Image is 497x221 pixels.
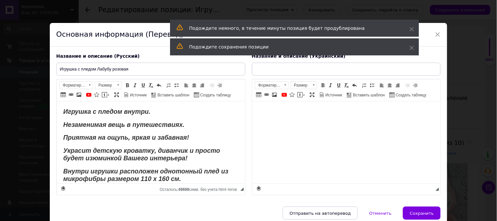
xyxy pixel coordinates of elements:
[7,20,128,27] strong: Незаменимая вещь в путешествиях.
[283,207,358,220] button: Отправить на автоперевод
[208,82,216,89] a: Уменьшить отступ
[271,91,278,98] a: Изображение
[178,187,189,192] span: 49698
[140,82,147,89] a: Подчеркнутый (Ctrl+U)
[129,92,147,98] span: Источник
[410,211,434,216] span: Сохранить
[7,42,67,49] strong: 1. Мягкая игрушка.
[7,29,78,36] strong: Размер игрушки 40 см
[7,9,279,23] strong: Внутри игрушки расположен однотонный плед из микрофибры размером 110 х 160 см.
[59,81,93,89] a: Форматирование
[165,82,172,89] a: Вставить / удалить нумерованный список
[123,91,148,98] a: Источник
[395,92,427,98] span: Создать таблицу
[351,82,358,89] a: Отменить (Ctrl+Z)
[309,91,316,98] a: Развернуть
[216,82,223,89] a: Увеличить отступ
[319,82,327,89] a: Полужирный (Ctrl+B)
[60,185,67,192] a: Сделать резервную копию сейчас
[327,82,335,89] a: Курсив (Ctrl+I)
[56,53,140,59] span: Название и описание (Русский)
[85,91,92,98] a: Добавить видео с YouTube
[431,186,436,192] div: Подсчет символов
[404,82,411,89] a: Уменьшить отступ
[7,32,132,40] strong: Приятная на ощупь, яркая и забавная!
[95,82,115,89] span: Размер
[386,82,393,89] a: По центру
[255,91,262,98] a: Таблица
[369,82,376,89] a: Вставить / удалить маркированный список
[189,44,393,50] div: Подождите сохранения позиции
[75,91,83,98] a: Изображение
[252,53,346,59] span: Название и описание (Украинский)
[343,82,350,89] a: Убрать форматирование
[436,188,439,191] span: Перетащите для изменения размера
[362,207,398,220] button: Отменить
[7,7,182,133] body: Визуальный текстовый редактор, C6D2A814-8F73-4116-B002-CA9A1A244540
[281,91,288,98] a: Добавить видео с YouTube
[183,82,190,89] a: По левому краю
[155,82,162,89] a: Отменить (Ctrl+Z)
[124,82,131,89] a: Полужирный (Ctrl+B)
[150,91,190,98] a: Вставить шаблон
[325,92,342,98] span: Источник
[361,82,368,89] a: Вставить / удалить нумерованный список
[296,91,306,98] a: Вставить сообщение
[113,91,120,98] a: Развернуть
[346,91,386,98] a: Вставить шаблон
[263,91,270,98] a: Вставить/Редактировать ссылку (Ctrl+L)
[318,91,343,98] a: Источник
[191,82,198,89] a: По центру
[93,91,100,98] a: Вставить иконку
[50,23,448,47] div: Основная информация (Перевод)
[157,92,189,98] span: Вставить шаблон
[403,207,441,220] button: Сохранить
[160,186,240,192] div: Подсчет символов
[7,66,172,81] strong: Внутри игрушки расположен однотонный плед из микрофибры размером 110 х 160 см.
[412,82,419,89] a: Увеличить отступ
[132,82,139,89] a: Курсив (Ctrl+I)
[289,91,296,98] a: Вставить иконку
[255,185,262,192] a: Сделать резервную копию сейчас
[369,211,392,216] span: Отменить
[173,82,180,89] a: Вставить / удалить маркированный список
[67,91,75,98] a: Вставить/Редактировать ссылку (Ctrl+L)
[435,29,441,40] span: ×
[60,82,86,89] span: Форматирование
[255,82,282,89] span: Форматирование
[290,211,351,216] span: Отправить на автоперевод
[189,25,393,31] div: Подождите немного, в течение минуты позиция будет продублирована
[60,91,67,98] a: Таблица
[7,55,84,62] strong: 2. [GEOGRAPHIC_DATA].
[291,82,311,89] span: Размер
[7,7,94,14] strong: Игрушка с пледом внутри.
[199,82,206,89] a: По правому краю
[255,81,289,89] a: Форматирование
[199,92,231,98] span: Создать таблицу
[101,91,110,98] a: Вставить сообщение
[389,91,428,98] a: Создать таблицу
[57,101,245,183] iframe: Визуальный текстовый редактор, C6D2A814-8F73-4116-B002-CA9A1A244540
[394,82,401,89] a: По правому краю
[193,91,232,98] a: Создать таблицу
[147,82,155,89] a: Убрать форматирование
[378,82,386,89] a: По левому краю
[252,101,441,183] iframe: Визуальный текстовый редактор, 39C2E5C7-99F2-4A01-8F75-57EDB7E866C5
[291,81,317,89] a: Размер
[240,188,244,191] span: Перетащите для изменения размера
[95,81,122,89] a: Размер
[7,46,163,60] strong: Украсит детскую кроватку, диванчик и просто будет изюминкой Вашего интерьера!
[335,82,342,89] a: Подчеркнутый (Ctrl+U)
[352,92,385,98] span: Вставить шаблон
